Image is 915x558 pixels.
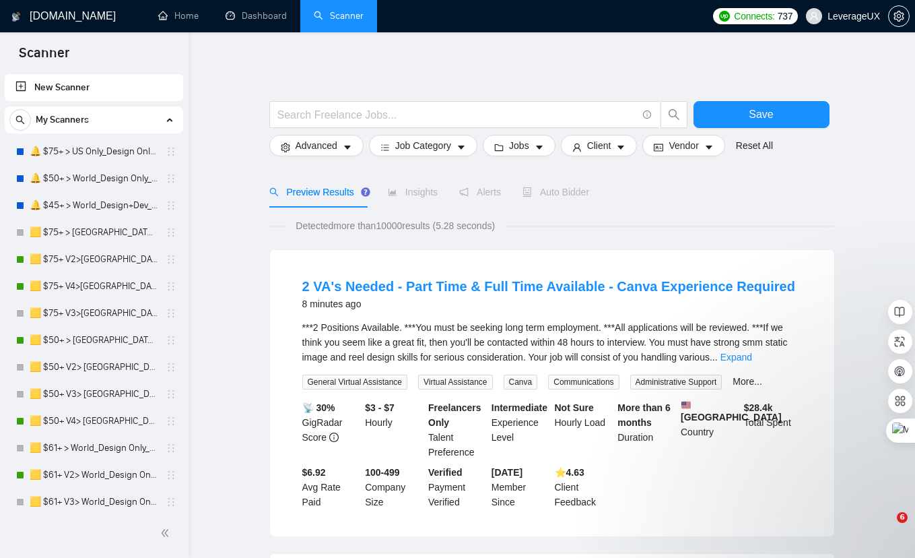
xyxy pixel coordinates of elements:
[8,43,80,71] span: Scanner
[642,135,724,156] button: idcardVendorcaret-down
[314,10,364,22] a: searchScanner
[459,187,469,197] span: notification
[281,142,290,152] span: setting
[522,187,532,197] span: robot
[302,320,802,365] div: ***2 Positions Available. ***You must be seeking long term employment. ***All applications will b...
[483,135,555,156] button: folderJobscaret-down
[552,400,615,460] div: Hourly Load
[302,402,335,413] b: 📡 30%
[166,497,176,507] span: holder
[681,400,691,410] img: 🇺🇸
[733,376,762,387] a: More...
[269,187,366,197] span: Preview Results
[426,400,489,460] div: Talent Preference
[561,135,638,156] button: userClientcaret-down
[535,142,544,152] span: caret-down
[365,402,395,413] b: $3 - $7
[704,142,714,152] span: caret-down
[226,10,287,22] a: dashboardDashboard
[158,10,199,22] a: homeHome
[572,142,582,152] span: user
[166,308,176,319] span: holder
[36,106,89,133] span: My Scanners
[489,465,552,509] div: Member Since
[302,279,795,294] a: 2 VA's Needed - Part Time & Full Time Available - Canva Experience Required
[30,165,158,192] a: 🔔 $50+ > World_Design Only_General
[734,9,774,24] span: Connects:
[720,352,752,363] a: Expand
[30,300,158,327] a: 🟨 $75+ V3>[GEOGRAPHIC_DATA]+[GEOGRAPHIC_DATA] Only_Tony-UX/UI_General
[343,142,352,152] span: caret-down
[504,375,538,390] span: Canva
[166,146,176,157] span: holder
[459,187,501,197] span: Alerts
[552,465,615,509] div: Client Feedback
[660,101,687,128] button: search
[395,138,451,153] span: Job Category
[166,254,176,265] span: holder
[30,435,158,462] a: 🟨 $61+ > World_Design Only_Roman-UX/UI_General
[365,467,399,478] b: 100-499
[269,187,279,197] span: search
[778,9,792,24] span: 737
[10,115,30,125] span: search
[362,465,426,509] div: Company Size
[30,246,158,273] a: 🟨 $75+ V2>[GEOGRAPHIC_DATA]+[GEOGRAPHIC_DATA] Only_Tony-UX/UI_General
[380,142,390,152] span: bars
[30,462,158,489] a: 🟨 $61+ V2> World_Design Only_Roman-UX/UI_General
[548,375,619,390] span: Communications
[418,375,493,390] span: Virtual Assistance
[615,400,678,460] div: Duration
[489,400,552,460] div: Experience Level
[555,402,594,413] b: Not Sure
[616,142,625,152] span: caret-down
[269,135,364,156] button: settingAdvancedcaret-down
[388,187,397,197] span: area-chart
[736,138,773,153] a: Reset All
[302,467,326,478] b: $6.92
[300,465,363,509] div: Avg Rate Paid
[15,74,172,101] a: New Scanner
[710,352,718,363] span: ...
[30,192,158,219] a: 🔔 $45+ > World_Design+Dev_General
[388,187,438,197] span: Insights
[329,433,339,442] span: info-circle
[302,296,795,312] div: 8 minutes ago
[617,402,671,428] b: More than 6 months
[741,400,805,460] div: Total Spent
[456,142,466,152] span: caret-down
[492,467,522,478] b: [DATE]
[492,402,547,413] b: Intermediate
[166,281,176,292] span: holder
[166,173,176,184] span: holder
[889,11,909,22] span: setting
[30,408,158,435] a: 🟨 $50+ V4> [GEOGRAPHIC_DATA]+[GEOGRAPHIC_DATA] Only_Tony-UX/UI_General
[302,375,408,390] span: General Virtual Assistance
[509,138,529,153] span: Jobs
[643,111,652,119] span: info-circle
[166,200,176,211] span: holder
[30,381,158,408] a: 🟨 $50+ V3> [GEOGRAPHIC_DATA]+[GEOGRAPHIC_DATA] Only_Tony-UX/UI_General
[428,402,481,428] b: Freelancers Only
[11,6,21,28] img: logo
[719,11,730,22] img: upwork-logo.png
[166,416,176,427] span: holder
[587,138,611,153] span: Client
[30,219,158,246] a: 🟨 $75+ > [GEOGRAPHIC_DATA]+[GEOGRAPHIC_DATA] Only_Tony-UX/UI_General
[302,322,788,363] span: ***2 Positions Available. ***You must be seeking long term employment. ***All applications will b...
[166,443,176,454] span: holder
[286,218,504,233] span: Detected more than 10000 results (5.28 seconds)
[428,467,463,478] b: Verified
[897,512,908,523] span: 6
[300,400,363,460] div: GigRadar Score
[166,389,176,400] span: holder
[749,106,773,123] span: Save
[362,400,426,460] div: Hourly
[30,354,158,381] a: 🟨 $50+ V2> [GEOGRAPHIC_DATA]+[GEOGRAPHIC_DATA] Only_Tony-UX/UI_General
[30,138,158,165] a: 🔔 $75+ > US Only_Design Only_General
[522,187,589,197] span: Auto Bidder
[277,106,637,123] input: Search Freelance Jobs...
[678,400,741,460] div: Country
[166,335,176,346] span: holder
[630,375,722,390] span: Administrative Support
